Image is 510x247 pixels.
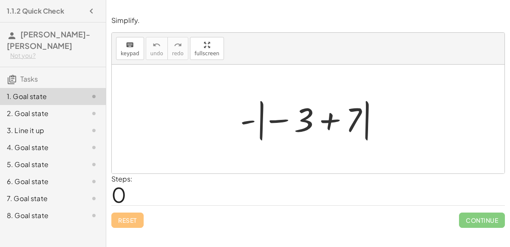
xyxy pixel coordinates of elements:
[89,125,99,136] i: Task not started.
[174,40,182,50] i: redo
[7,29,90,51] span: [PERSON_NAME]-[PERSON_NAME]
[7,176,75,187] div: 6. Goal state
[195,51,219,57] span: fullscreen
[89,91,99,102] i: Task not started.
[7,193,75,204] div: 7. Goal state
[150,51,163,57] span: undo
[7,125,75,136] div: 3. Line it up
[111,16,505,26] p: Simplify.
[7,91,75,102] div: 1. Goal state
[89,142,99,153] i: Task not started.
[89,210,99,221] i: Task not started.
[10,51,99,60] div: Not you?
[89,193,99,204] i: Task not started.
[153,40,161,50] i: undo
[111,182,126,207] span: 0
[116,37,144,60] button: keyboardkeypad
[7,142,75,153] div: 4. Goal state
[7,210,75,221] div: 8. Goal state
[167,37,188,60] button: redoredo
[7,6,64,16] h4: 1.1.2 Quick Check
[172,51,184,57] span: redo
[190,37,224,60] button: fullscreen
[89,176,99,187] i: Task not started.
[20,74,38,83] span: Tasks
[89,159,99,170] i: Task not started.
[121,51,139,57] span: keypad
[126,40,134,50] i: keyboard
[89,108,99,119] i: Task not started.
[7,159,75,170] div: 5. Goal state
[7,108,75,119] div: 2. Goal state
[146,37,168,60] button: undoundo
[111,174,133,183] label: Steps:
